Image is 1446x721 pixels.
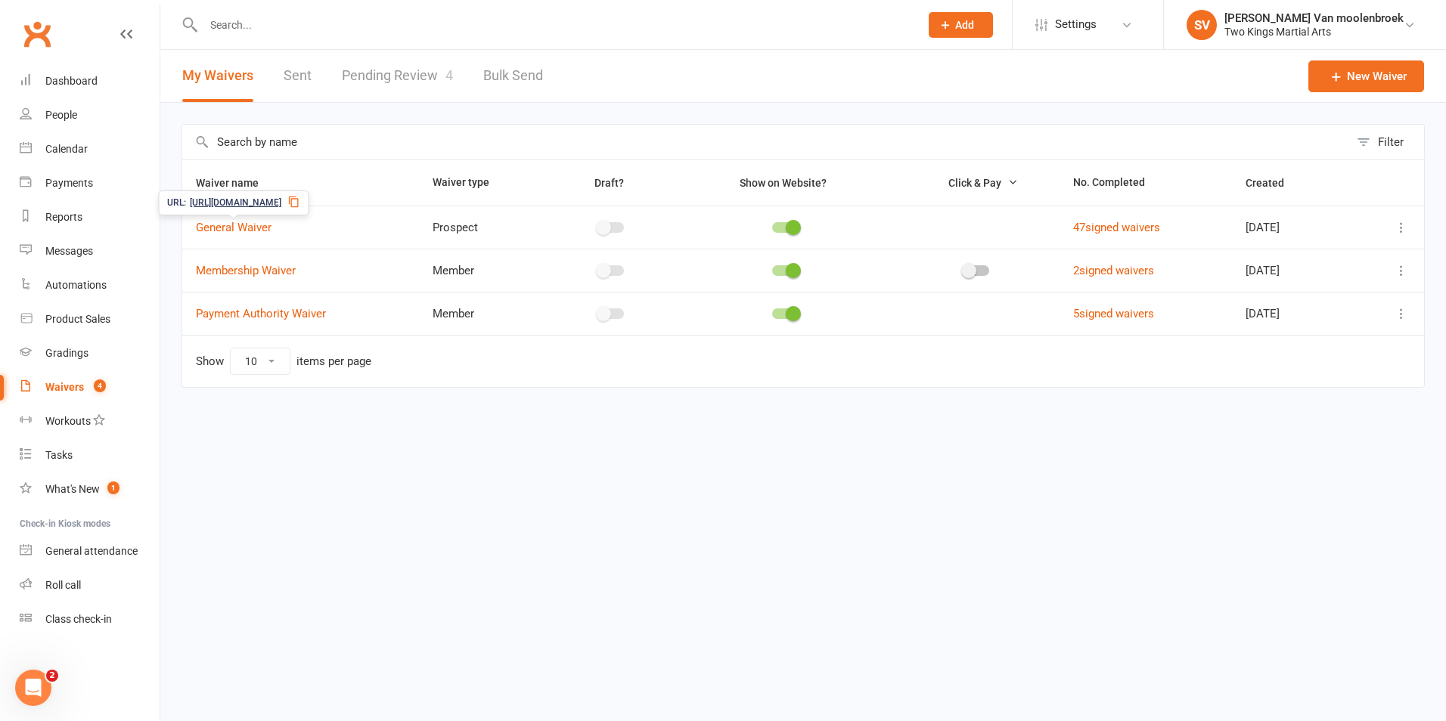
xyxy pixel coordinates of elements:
div: [PERSON_NAME] Van moolenbroek [1224,11,1404,25]
span: [URL][DOMAIN_NAME] [190,196,281,210]
button: Waiver name [196,174,275,192]
a: 47signed waivers [1073,221,1160,234]
div: What's New [45,483,100,495]
button: Draft? [581,174,641,192]
div: Tasks [45,449,73,461]
div: Automations [45,279,107,291]
div: Waivers [45,381,84,393]
a: People [20,98,160,132]
button: Click & Pay [935,174,1018,192]
span: Waiver name [196,177,275,189]
div: Class check-in [45,613,112,625]
a: Reports [20,200,160,234]
a: General attendance kiosk mode [20,534,160,568]
span: 2 [46,670,58,682]
a: Tasks [20,438,160,472]
span: Click & Pay [948,177,1001,189]
td: Prospect [419,206,545,249]
a: Membership Waiver [196,264,296,277]
span: Show on Website? [740,177,827,189]
td: [DATE] [1232,292,1356,335]
div: Gradings [45,347,88,359]
div: Workouts [45,415,91,427]
a: 2signed waivers [1073,264,1154,277]
td: [DATE] [1232,206,1356,249]
a: Sent [284,50,312,102]
span: Settings [1055,8,1097,42]
input: Search... [199,14,909,36]
div: General attendance [45,545,138,557]
a: Waivers 4 [20,370,160,404]
a: Clubworx [18,15,56,53]
a: Roll call [20,568,160,602]
div: SV [1187,10,1217,40]
span: Add [955,19,974,31]
span: 4 [445,67,453,83]
a: Class kiosk mode [20,602,160,636]
a: Messages [20,234,160,268]
a: Payment Authority Waiver [196,307,326,320]
span: URL: [167,196,186,210]
div: People [45,109,77,121]
div: Payments [45,177,93,189]
span: 4 [94,379,106,392]
div: Reports [45,211,82,223]
span: 1 [107,481,119,494]
a: Payments [20,166,160,200]
div: Two Kings Martial Arts [1224,25,1404,39]
a: 5signed waivers [1073,307,1154,320]
a: Calendar [20,132,160,166]
div: Dashboard [45,75,98,87]
th: No. Completed [1060,160,1231,206]
a: New Waiver [1308,60,1424,92]
div: Messages [45,245,93,257]
input: Search by name [182,125,1349,159]
div: items per page [296,355,371,368]
td: Member [419,292,545,335]
a: Bulk Send [483,50,543,102]
a: Dashboard [20,64,160,98]
button: Show on Website? [726,174,843,192]
div: Product Sales [45,313,110,325]
button: Filter [1349,125,1424,159]
button: Add [929,12,993,38]
a: General Waiver [196,221,272,234]
div: Filter [1378,133,1404,151]
a: Product Sales [20,302,160,336]
a: What's New1 [20,472,160,506]
button: My Waivers [182,50,253,102]
button: Created [1246,174,1301,192]
a: Automations [20,268,160,302]
a: Pending Review4 [342,50,453,102]
span: Draft? [594,177,624,189]
span: Created [1246,177,1301,189]
a: Gradings [20,336,160,370]
td: [DATE] [1232,249,1356,292]
iframe: Intercom live chat [15,670,51,706]
a: Workouts [20,404,160,438]
th: Waiver type [419,160,545,206]
td: Member [419,249,545,292]
div: Roll call [45,579,81,591]
div: Show [196,348,371,375]
div: Calendar [45,143,88,155]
